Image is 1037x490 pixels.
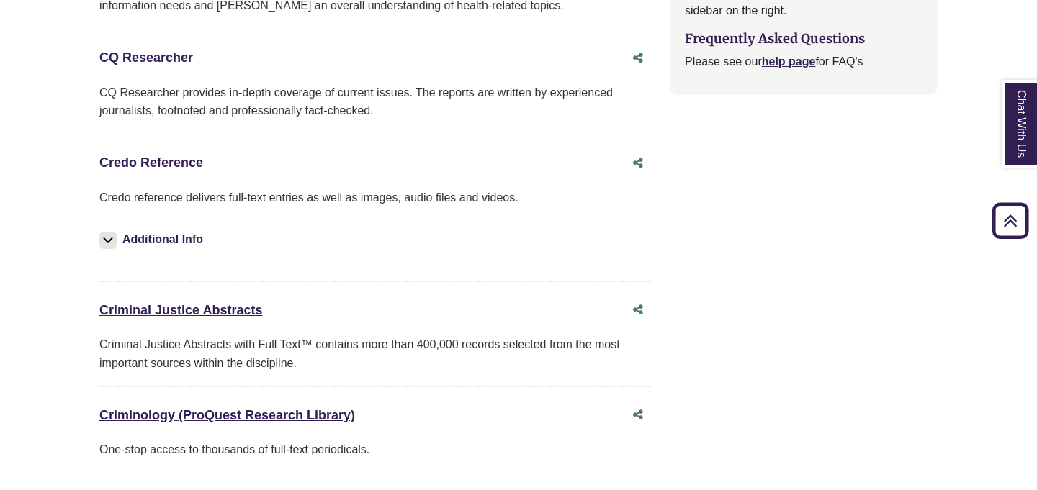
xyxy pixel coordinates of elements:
div: Criminal Justice Abstracts with Full Text™ contains more than 400,000 records selected from the m... [99,335,652,372]
a: Criminal Justice Abstracts [99,303,262,317]
a: Criminology (ProQuest Research Library) [99,408,355,422]
button: Additional Info [99,230,207,250]
button: Share this database [624,401,652,429]
a: CQ Researcher [99,50,193,65]
a: help page [762,55,816,68]
p: Please see our for FAQ's [685,53,922,71]
p: Credo reference delivers full-text entries as well as images, audio files and videos. [99,189,652,207]
button: Share this database [624,150,652,177]
button: Share this database [624,296,652,324]
a: Back to Top [987,211,1033,230]
a: Credo Reference [99,155,203,170]
div: CQ Researcher provides in-depth coverage of current issues. The reports are written by experience... [99,83,652,120]
h3: Frequently Asked Questions [685,31,922,47]
button: Share this database [624,45,652,72]
p: One-stop access to thousands of full-text periodicals. [99,440,652,459]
